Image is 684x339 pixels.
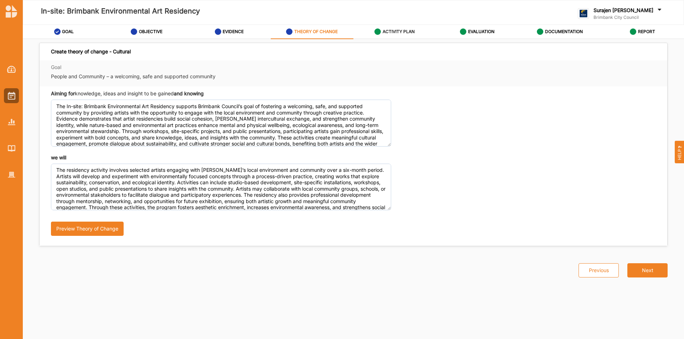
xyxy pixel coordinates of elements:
label: EVALUATION [468,29,494,35]
label: OBJECTIVE [139,29,162,35]
img: logo [578,8,589,19]
label: THEORY OF CHANGE [294,29,338,35]
label: REPORT [638,29,655,35]
img: Library [8,145,15,151]
img: Organisation [8,172,15,178]
a: Organisation [4,167,19,182]
textarea: The In-site: Brimbank Environmental Art Residency supports Brimbank Council’s goal of fostering a... [51,100,391,146]
a: Library [4,141,19,156]
label: ACTIVITY PLAN [383,29,415,35]
div: Create theory of change - Cultural [51,48,131,55]
label: Surajen [PERSON_NAME] [594,7,653,14]
button: Preview Theory of Change [51,222,124,236]
div: knowledge, ideas and insight to be gained [51,90,204,97]
label: EVIDENCE [223,29,244,35]
strong: and knowing [174,90,204,96]
label: DOCUMENTATION [545,29,583,35]
label: People and Community – a welcoming, safe and supported community [51,73,391,80]
button: Next [627,263,668,277]
a: Dashboard [4,62,19,77]
img: Reports [8,119,15,125]
img: Dashboard [7,66,16,73]
img: Activities [8,92,15,100]
button: Previous [579,263,619,277]
a: Reports [4,115,19,129]
strong: we will [51,154,66,160]
img: logo [6,5,17,18]
label: Goal [51,64,391,70]
a: Activities [4,88,19,103]
strong: Aiming for [51,90,75,96]
label: In-site: Brimbank Environmental Art Residency [41,5,200,17]
label: GOAL [62,29,74,35]
textarea: The residency activity involves selected artists engaging with [PERSON_NAME]’s local environment ... [51,164,391,210]
label: Brimbank City Council [594,15,663,20]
